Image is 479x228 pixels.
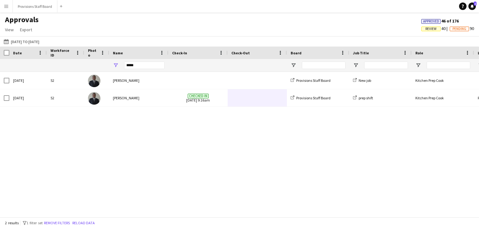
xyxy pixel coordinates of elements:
[172,51,187,55] span: Check-In
[27,221,43,225] span: 1 filter set
[415,51,423,55] span: Role
[231,51,250,55] span: Check-Out
[47,89,84,107] div: 52
[43,220,71,226] button: Remove filters
[47,72,84,89] div: 52
[13,51,22,55] span: Date
[88,48,98,57] span: Photo
[113,51,123,55] span: Name
[296,96,331,100] span: Provisions Staff Board
[468,2,476,10] a: 1
[421,26,450,31] span: 40
[88,92,100,105] img: Kumbukani Phiri
[353,96,373,100] a: prep shift
[296,78,331,83] span: Provisions Staff Board
[291,96,331,100] a: Provisions Staff Board
[109,89,168,107] div: [PERSON_NAME]
[5,27,14,32] span: View
[364,62,408,69] input: Job Title Filter Input
[17,26,35,34] a: Export
[2,38,41,45] button: [DATE] to [DATE]
[359,78,371,83] span: New job
[359,96,373,100] span: prep shift
[172,89,224,107] span: [DATE] 9:16am
[412,72,474,89] div: Kitchen Prep Cook
[124,62,165,69] input: Name Filter Input
[9,72,47,89] div: [DATE]
[353,62,359,68] button: Open Filter Menu
[302,62,346,69] input: Board Filter Input
[51,48,73,57] span: Workforce ID
[415,62,421,68] button: Open Filter Menu
[113,62,119,68] button: Open Filter Menu
[412,89,474,107] div: Kitchen Prep Cook
[13,0,57,12] button: Provisions Staff Board
[291,78,331,83] a: Provisions Staff Board
[450,26,474,31] span: 90
[427,62,470,69] input: Role Filter Input
[188,94,209,98] span: Checked-in
[20,27,32,32] span: Export
[425,27,437,31] span: Review
[353,78,371,83] a: New job
[452,27,466,31] span: Pending
[88,75,100,87] img: Kumbukani Phiri
[71,220,96,226] button: Reload data
[109,72,168,89] div: [PERSON_NAME]
[9,89,47,107] div: [DATE]
[423,19,439,23] span: Approved
[474,2,477,6] span: 1
[2,26,16,34] a: View
[291,62,296,68] button: Open Filter Menu
[353,51,369,55] span: Job Title
[421,18,459,24] span: 46 of 176
[291,51,302,55] span: Board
